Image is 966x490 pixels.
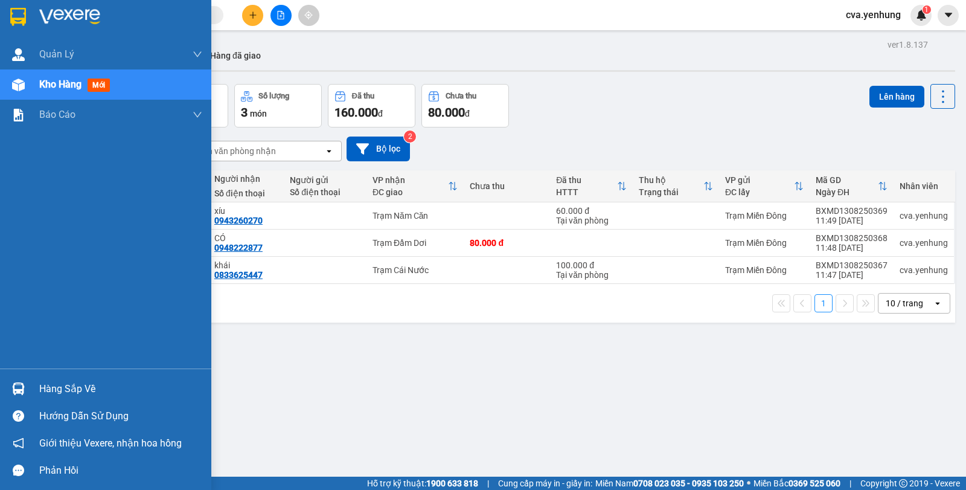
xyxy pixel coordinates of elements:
[933,298,942,308] svg: open
[816,206,888,216] div: BXMD1308250369
[810,170,894,202] th: Toggle SortBy
[498,477,592,490] span: Cung cấp máy in - giấy in:
[816,216,888,225] div: 11:49 [DATE]
[725,175,794,185] div: VP gửi
[725,238,804,248] div: Trạm Miền Đông
[487,477,489,490] span: |
[39,462,202,480] div: Phản hồi
[900,265,948,275] div: cva.yenhung
[249,11,257,19] span: plus
[816,175,878,185] div: Mã GD
[214,243,263,253] div: 0948222877
[788,479,840,488] strong: 0369 525 060
[470,181,544,191] div: Chưa thu
[816,260,888,270] div: BXMD1308250367
[633,170,719,202] th: Toggle SortBy
[900,211,948,221] div: cva.yenhung
[426,479,478,488] strong: 1900 633 818
[234,84,322,127] button: Số lượng3món
[725,187,794,197] div: ĐC lấy
[328,84,415,127] button: Đã thu160.000đ
[13,437,24,449] span: notification
[725,265,804,275] div: Trạm Miền Đông
[193,50,202,59] span: down
[888,38,928,51] div: ver 1.8.137
[428,105,465,120] span: 80.000
[556,260,627,270] div: 100.000 đ
[556,175,617,185] div: Đã thu
[200,41,270,70] button: Hàng đã giao
[39,107,75,122] span: Báo cáo
[639,175,703,185] div: Thu hộ
[816,270,888,280] div: 11:47 [DATE]
[816,233,888,243] div: BXMD1308250368
[404,131,416,143] sup: 2
[304,11,313,19] span: aim
[12,382,25,395] img: warehouse-icon
[277,11,285,19] span: file-add
[639,187,703,197] div: Trạng thái
[12,48,25,61] img: warehouse-icon
[334,105,378,120] span: 160.000
[214,260,278,270] div: khái
[214,270,263,280] div: 0833625447
[373,175,449,185] div: VP nhận
[938,5,959,26] button: caret-down
[556,216,627,225] div: Tại văn phòng
[816,243,888,253] div: 11:48 [DATE]
[12,79,25,91] img: warehouse-icon
[816,187,878,197] div: Ngày ĐH
[373,238,458,248] div: Trạm Đầm Dơi
[88,79,110,92] span: mới
[13,465,24,476] span: message
[298,5,319,26] button: aim
[556,187,617,197] div: HTTT
[923,5,931,14] sup: 1
[725,211,804,221] div: Trạm Miền Đông
[352,92,374,100] div: Đã thu
[13,410,24,422] span: question-circle
[446,92,476,100] div: Chưa thu
[367,477,478,490] span: Hỗ trợ kỹ thuật:
[193,110,202,120] span: down
[324,146,334,156] svg: open
[836,7,910,22] span: cva.yenhung
[465,109,470,118] span: đ
[899,479,907,488] span: copyright
[39,436,182,451] span: Giới thiệu Vexere, nhận hoa hồng
[241,105,248,120] span: 3
[373,187,449,197] div: ĐC giao
[550,170,633,202] th: Toggle SortBy
[747,481,750,486] span: ⚪️
[814,294,833,312] button: 1
[214,206,278,216] div: xíu
[12,109,25,121] img: solution-icon
[633,479,744,488] strong: 0708 023 035 - 0935 103 250
[214,174,278,184] div: Người nhận
[900,238,948,248] div: cva.yenhung
[470,238,544,248] div: 80.000 đ
[421,84,509,127] button: Chưa thu80.000đ
[214,233,278,243] div: CÓ
[270,5,292,26] button: file-add
[214,216,263,225] div: 0943260270
[849,477,851,490] span: |
[290,175,360,185] div: Người gửi
[719,170,810,202] th: Toggle SortBy
[39,79,82,90] span: Kho hàng
[250,109,267,118] span: món
[886,297,923,309] div: 10 / trang
[39,380,202,398] div: Hàng sắp về
[347,137,410,161] button: Bộ lọc
[753,477,840,490] span: Miền Bắc
[943,10,954,21] span: caret-down
[378,109,383,118] span: đ
[373,211,458,221] div: Trạm Năm Căn
[900,181,948,191] div: Nhân viên
[869,86,924,108] button: Lên hàng
[10,8,26,26] img: logo-vxr
[39,407,202,425] div: Hướng dẫn sử dụng
[595,477,744,490] span: Miền Nam
[39,47,74,62] span: Quản Lý
[373,265,458,275] div: Trạm Cái Nước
